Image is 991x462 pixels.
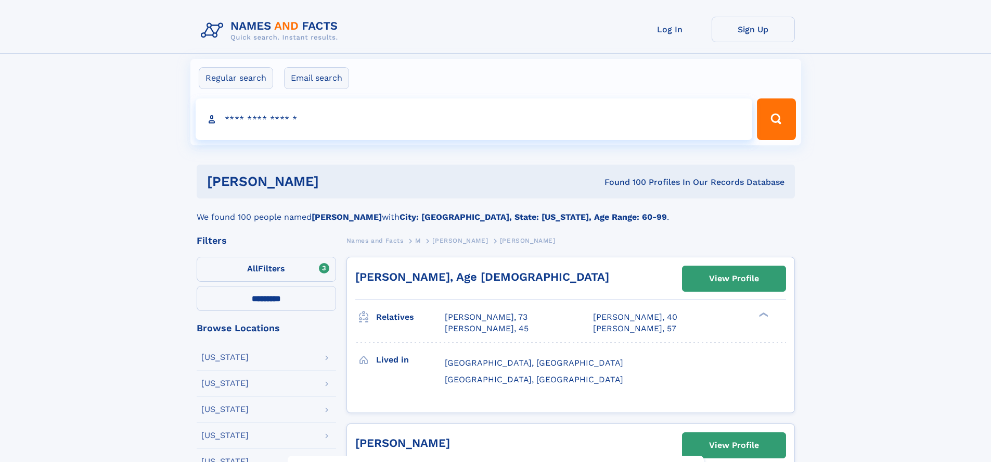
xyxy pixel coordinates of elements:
img: Logo Names and Facts [197,17,346,45]
div: Browse Locations [197,323,336,333]
div: [US_STATE] [201,431,249,440]
span: [GEOGRAPHIC_DATA], [GEOGRAPHIC_DATA] [445,358,623,368]
a: [PERSON_NAME], 45 [445,323,529,334]
div: ❯ [756,311,769,318]
h3: Lived in [376,351,445,369]
label: Regular search [199,67,273,89]
div: [US_STATE] [201,379,249,388]
b: [PERSON_NAME] [312,212,382,222]
b: City: [GEOGRAPHIC_DATA], State: [US_STATE], Age Range: 60-99 [400,212,667,222]
span: [PERSON_NAME] [500,237,556,244]
a: View Profile [683,433,786,458]
button: Search Button [757,98,795,140]
label: Filters [197,257,336,282]
a: [PERSON_NAME], Age [DEMOGRAPHIC_DATA] [355,270,609,283]
a: [PERSON_NAME], 73 [445,311,527,323]
a: Names and Facts [346,234,404,247]
a: Sign Up [712,17,795,42]
span: [PERSON_NAME] [432,237,488,244]
a: Log In [628,17,712,42]
a: [PERSON_NAME], 40 [593,311,677,323]
a: M [415,234,421,247]
div: Found 100 Profiles In Our Records Database [461,177,784,188]
a: [PERSON_NAME], 57 [593,323,676,334]
span: [GEOGRAPHIC_DATA], [GEOGRAPHIC_DATA] [445,374,623,384]
div: We found 100 people named with . [197,198,795,223]
a: [PERSON_NAME] [432,234,488,247]
div: Filters [197,236,336,245]
h3: Relatives [376,308,445,326]
a: View Profile [683,266,786,291]
span: M [415,237,421,244]
label: Email search [284,67,349,89]
div: View Profile [709,433,759,457]
a: [PERSON_NAME] [355,436,450,449]
h1: [PERSON_NAME] [207,175,462,188]
div: [US_STATE] [201,353,249,361]
input: search input [196,98,753,140]
span: All [247,264,258,273]
div: [US_STATE] [201,405,249,414]
div: View Profile [709,267,759,291]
